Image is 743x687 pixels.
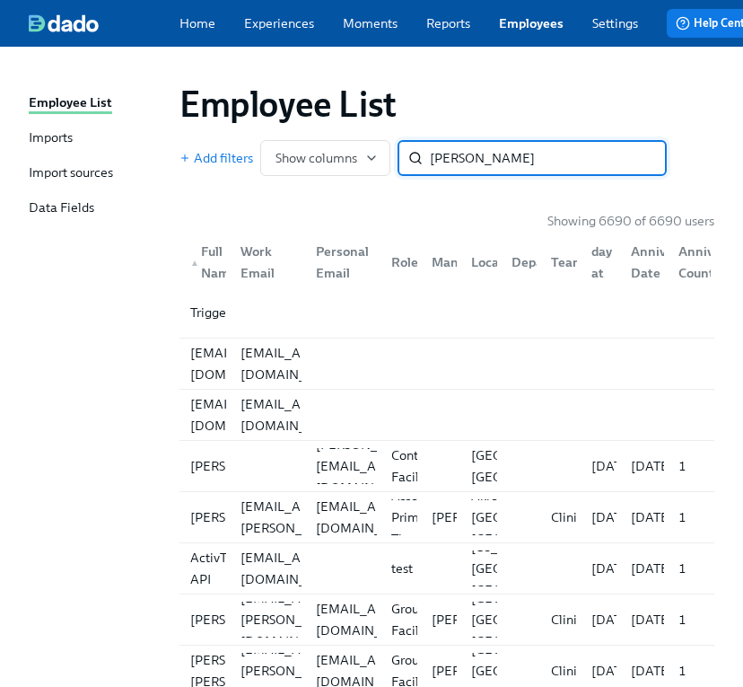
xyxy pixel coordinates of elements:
div: Anniversary Count [664,244,711,280]
a: Imports [29,128,165,149]
div: Clinicians [544,660,614,682]
div: Contemplative Facilitator [384,445,484,488]
div: [EMAIL_ADDRESS][DOMAIN_NAME] [309,496,436,539]
div: Triggers [183,302,243,323]
div: Full Name [183,241,244,284]
a: Moments [343,14,398,32]
div: [DATE] [584,558,641,579]
button: Add filters [179,149,253,167]
div: Anniversary Date [616,244,663,280]
div: [DATE] [584,455,641,477]
div: [EMAIL_ADDRESS][DOMAIN_NAME] [233,393,361,436]
div: [EMAIL_ADDRESS][DOMAIN_NAME][EMAIL_ADDRESS][DOMAIN_NAME] [179,390,714,440]
div: [PERSON_NAME][PERSON_NAME][EMAIL_ADDRESS][DOMAIN_NAME]Contemplative Facilitator[GEOGRAPHIC_DATA],... [179,441,714,491]
a: Reports [426,14,470,32]
div: [DATE] [624,558,680,579]
span: Show columns [275,149,375,167]
a: [EMAIL_ADDRESS][DOMAIN_NAME][EMAIL_ADDRESS][DOMAIN_NAME] [179,390,714,441]
div: Manager [417,244,458,280]
div: 1 [671,558,711,579]
img: dado [29,14,99,32]
div: Group Facilitator [384,598,458,641]
div: 1 [671,506,711,528]
div: Data Fields [29,198,94,219]
div: Clinicians [544,506,614,528]
div: [DATE] [624,506,680,528]
div: Personal Email [309,241,377,284]
div: [DATE] [624,609,680,630]
a: [EMAIL_ADDRESS][DOMAIN_NAME][EMAIL_ADDRESS][DOMAIN_NAME] [179,339,714,390]
div: Triggers [179,287,714,338]
div: 1 [671,609,711,630]
a: [PERSON_NAME][EMAIL_ADDRESS][PERSON_NAME][DOMAIN_NAME][EMAIL_ADDRESS][DOMAIN_NAME]Group Facilitat... [179,595,714,646]
div: [EMAIL_ADDRESS][DOMAIN_NAME] [233,547,361,590]
div: ActivTrak API [183,547,251,590]
div: Import sources [29,163,113,184]
div: [DATE] [584,660,641,682]
div: [PERSON_NAME][EMAIL_ADDRESS][PERSON_NAME][DOMAIN_NAME][EMAIL_ADDRESS][DOMAIN_NAME]Group Facilitat... [179,595,714,645]
div: Role [384,251,425,273]
div: Employee List [29,93,112,114]
div: Personal Email [302,244,377,280]
div: [GEOGRAPHIC_DATA] [GEOGRAPHIC_DATA] [GEOGRAPHIC_DATA] [464,587,610,652]
a: [PERSON_NAME][PERSON_NAME][EMAIL_ADDRESS][PERSON_NAME][DOMAIN_NAME][EMAIL_ADDRESS][DOMAIN_NAME]As... [179,492,714,543]
a: Settings [592,14,638,32]
div: Department [497,244,538,280]
div: Clinicians [544,609,614,630]
div: Imports [29,128,73,149]
a: Triggers [179,287,714,339]
div: Department [504,251,593,273]
a: Employee List [29,93,165,114]
a: [PERSON_NAME][PERSON_NAME][EMAIL_ADDRESS][DOMAIN_NAME]Contemplative Facilitator[GEOGRAPHIC_DATA],... [179,441,714,492]
div: [PERSON_NAME][PERSON_NAME][EMAIL_ADDRESS][PERSON_NAME][DOMAIN_NAME][EMAIL_ADDRESS][DOMAIN_NAME]As... [179,492,714,542]
p: [PERSON_NAME] [432,611,537,629]
input: Search by name [430,140,667,176]
div: [DATE] [584,506,641,528]
div: First day at work [584,219,629,305]
div: Work Email [226,244,302,280]
a: ActivTrak API[EMAIL_ADDRESS][DOMAIN_NAME]test[US_STATE] [GEOGRAPHIC_DATA] [GEOGRAPHIC_DATA][DATE]... [179,543,714,595]
div: 1 [671,660,711,682]
a: dado [29,14,179,32]
div: [PERSON_NAME] [183,455,302,477]
div: Location [464,251,530,273]
div: [EMAIL_ADDRESS][DOMAIN_NAME] [183,393,310,436]
h1: Employee List [179,83,397,126]
div: Team [544,251,591,273]
div: 1 [671,455,711,477]
span: ▲ [190,259,199,268]
p: [PERSON_NAME] [432,508,537,526]
div: Location [457,244,497,280]
p: [PERSON_NAME] [432,662,537,680]
a: Data Fields [29,198,165,219]
div: [EMAIL_ADDRESS][DOMAIN_NAME] [183,342,310,385]
div: [GEOGRAPHIC_DATA], [GEOGRAPHIC_DATA] [464,445,614,488]
p: Showing 6690 of 6690 users [547,212,714,230]
div: Anniversary Date [624,241,711,284]
div: [PERSON_NAME] [183,506,302,528]
div: [DATE] [624,455,680,477]
div: Assoc Primary Therapist [384,485,452,550]
div: [DATE] [624,660,680,682]
div: [US_STATE] [GEOGRAPHIC_DATA] [GEOGRAPHIC_DATA] [464,536,610,601]
div: Work Email [233,241,302,284]
div: [EMAIL_ADDRESS][PERSON_NAME][DOMAIN_NAME] [233,587,361,652]
div: Team [537,244,577,280]
div: Akron [GEOGRAPHIC_DATA] [GEOGRAPHIC_DATA] [464,485,610,550]
div: Manager [424,251,493,273]
div: [EMAIL_ADDRESS][DOMAIN_NAME] [233,342,361,385]
div: ▲Full Name [183,244,226,280]
a: Employees [499,14,564,32]
div: [PERSON_NAME][EMAIL_ADDRESS][DOMAIN_NAME] [309,434,436,498]
a: Home [179,14,215,32]
button: Show columns [260,140,390,176]
a: Import sources [29,163,165,184]
a: Experiences [244,14,314,32]
div: test [384,558,420,579]
div: [DATE] [584,609,641,630]
div: [PERSON_NAME] [183,609,302,630]
div: [EMAIL_ADDRESS][DOMAIN_NAME][EMAIL_ADDRESS][DOMAIN_NAME] [179,339,714,389]
div: [EMAIL_ADDRESS][DOMAIN_NAME] [309,598,436,641]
